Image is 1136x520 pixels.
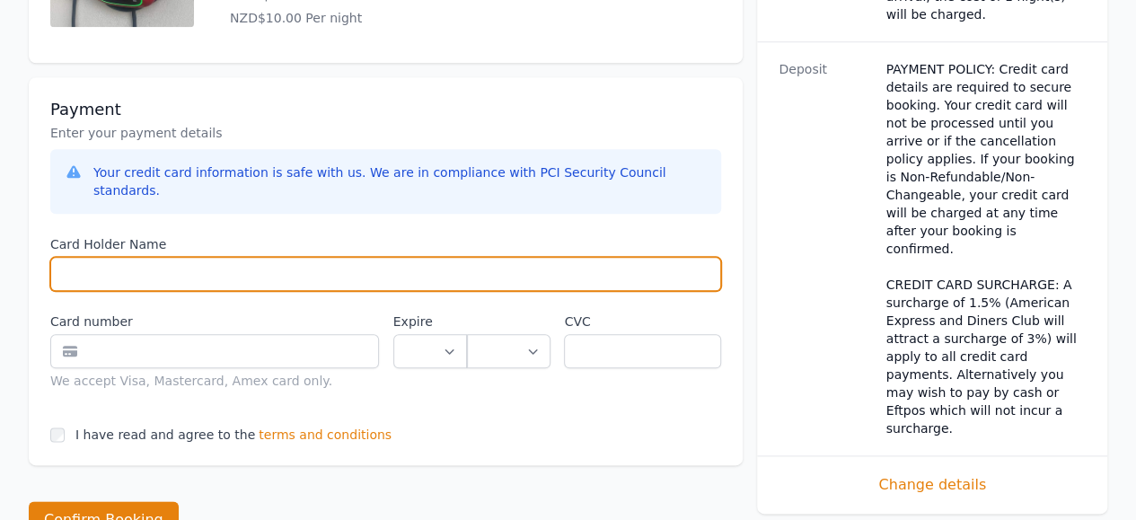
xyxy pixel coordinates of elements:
span: terms and conditions [259,426,392,444]
div: Your credit card information is safe with us. We are in compliance with PCI Security Council stan... [93,163,707,199]
p: NZD$10.00 Per night [230,9,607,27]
div: We accept Visa, Mastercard, Amex card only. [50,372,379,390]
label: Expire [393,313,467,331]
label: CVC [564,313,721,331]
label: Card Holder Name [50,235,721,253]
label: I have read and agree to the [75,427,255,442]
h3: Payment [50,99,721,120]
dd: PAYMENT POLICY: Credit card details are required to secure booking. Your credit card will not be ... [886,60,1086,437]
span: Change details [779,474,1086,496]
label: Card number [50,313,379,331]
label: . [467,313,550,331]
dt: Deposit [779,60,871,437]
p: Enter your payment details [50,124,721,142]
